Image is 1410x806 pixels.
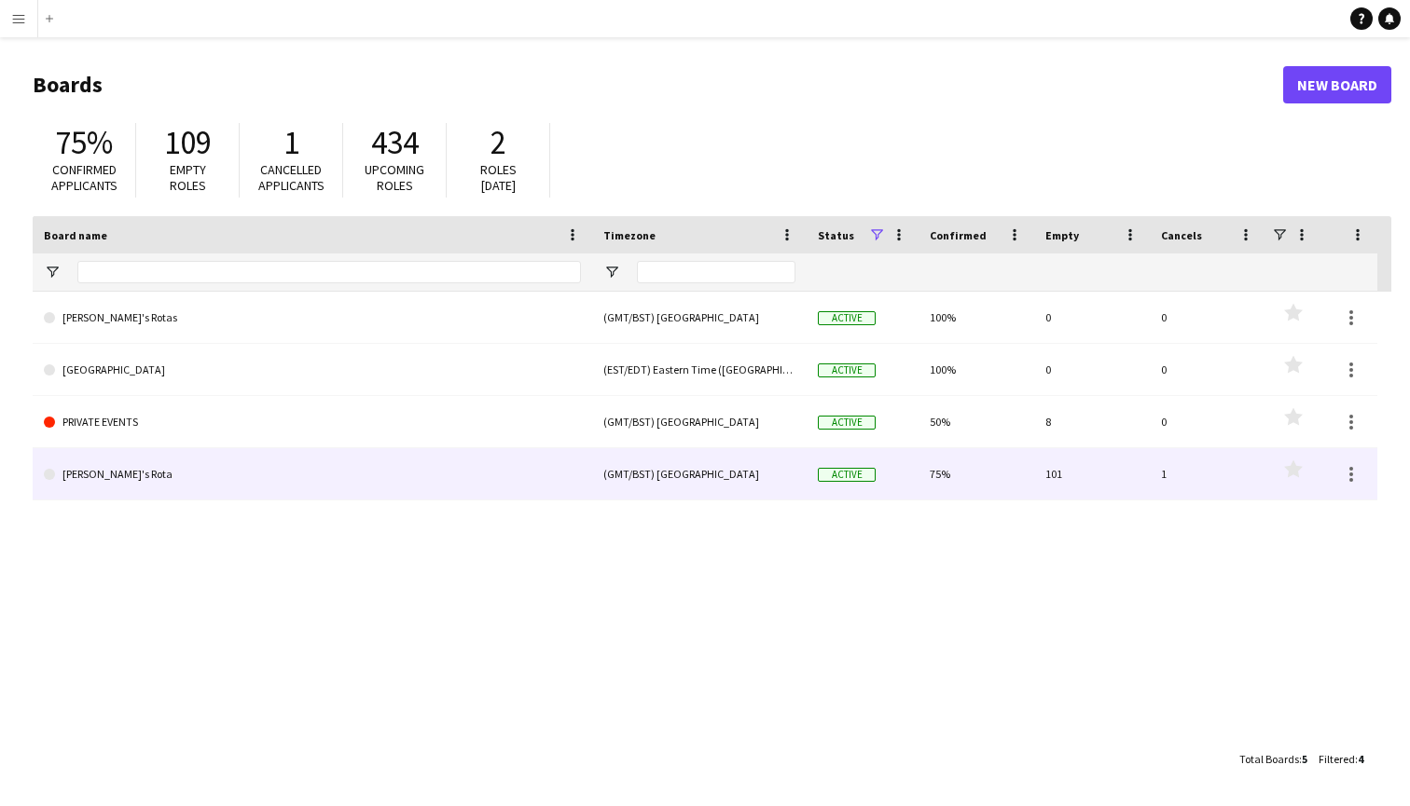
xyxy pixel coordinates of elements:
button: Open Filter Menu [603,264,620,280]
input: Timezone Filter Input [637,261,795,283]
div: 50% [919,396,1034,447]
div: (GMT/BST) [GEOGRAPHIC_DATA] [592,292,807,343]
div: : [1319,741,1363,777]
span: Confirmed applicants [51,161,117,194]
span: 109 [164,122,212,163]
a: [PERSON_NAME]'s Rota [44,448,581,500]
span: Total Boards [1239,752,1299,766]
div: 75% [919,448,1034,499]
span: Empty roles [170,161,206,194]
span: Empty [1045,228,1079,242]
h1: Boards [33,71,1283,99]
span: Timezone [603,228,656,242]
span: Status [818,228,854,242]
span: 434 [371,122,419,163]
div: 0 [1150,344,1265,395]
div: (EST/EDT) Eastern Time ([GEOGRAPHIC_DATA] & [GEOGRAPHIC_DATA]) [592,344,807,395]
span: 5 [1302,752,1307,766]
span: Confirmed [930,228,987,242]
span: Filtered [1319,752,1355,766]
a: PRIVATE EVENTS [44,396,581,448]
span: Upcoming roles [365,161,424,194]
div: 100% [919,292,1034,343]
span: Active [818,468,876,482]
div: 0 [1150,292,1265,343]
div: 100% [919,344,1034,395]
div: 101 [1034,448,1150,499]
div: : [1239,741,1307,777]
div: 0 [1034,344,1150,395]
div: (GMT/BST) [GEOGRAPHIC_DATA] [592,396,807,447]
a: [PERSON_NAME]'s Rotas [44,292,581,344]
div: 0 [1150,396,1265,447]
span: Cancels [1161,228,1202,242]
div: 0 [1034,292,1150,343]
input: Board name Filter Input [77,261,581,283]
span: Active [818,416,876,430]
span: Active [818,311,876,325]
span: Roles [DATE] [480,161,517,194]
div: 8 [1034,396,1150,447]
span: 4 [1358,752,1363,766]
span: 1 [283,122,299,163]
a: New Board [1283,66,1391,103]
div: 1 [1150,448,1265,499]
span: 2 [491,122,506,163]
span: Cancelled applicants [258,161,325,194]
a: [GEOGRAPHIC_DATA] [44,344,581,396]
button: Open Filter Menu [44,264,61,280]
span: Active [818,363,876,377]
div: (GMT/BST) [GEOGRAPHIC_DATA] [592,448,807,499]
span: 75% [55,122,113,163]
span: Board name [44,228,107,242]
